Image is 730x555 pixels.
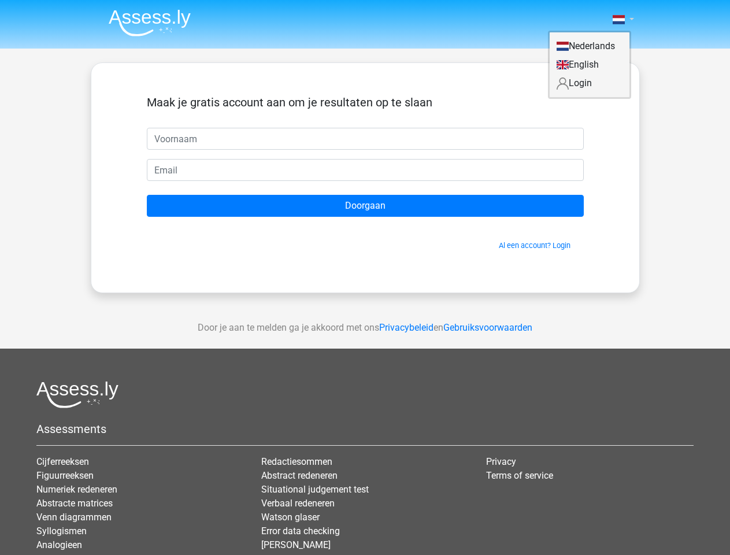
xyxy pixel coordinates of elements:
a: Privacy [486,456,516,467]
a: Redactiesommen [261,456,332,467]
h5: Maak je gratis account aan om je resultaten op te slaan [147,95,584,109]
a: Abstracte matrices [36,498,113,509]
input: Voornaam [147,128,584,150]
a: Watson glaser [261,512,320,523]
a: Numeriek redeneren [36,484,117,495]
a: Gebruiksvoorwaarden [443,322,532,333]
a: Abstract redeneren [261,470,338,481]
a: [PERSON_NAME] [261,539,331,550]
a: English [550,55,629,74]
a: Syllogismen [36,526,87,536]
a: Analogieen [36,539,82,550]
a: Login [550,74,629,92]
a: Figuurreeksen [36,470,94,481]
a: Cijferreeksen [36,456,89,467]
input: Email [147,159,584,181]
h5: Assessments [36,422,694,436]
a: Venn diagrammen [36,512,112,523]
a: Verbaal redeneren [261,498,335,509]
input: Doorgaan [147,195,584,217]
a: Situational judgement test [261,484,369,495]
a: Terms of service [486,470,553,481]
a: Al een account? Login [499,241,570,250]
a: Error data checking [261,526,340,536]
a: Privacybeleid [379,322,433,333]
img: Assessly [109,9,191,36]
a: Nederlands [550,37,629,55]
img: Assessly logo [36,381,118,408]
